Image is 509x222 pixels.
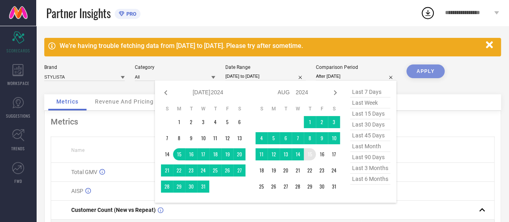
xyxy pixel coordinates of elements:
td: Sun Jul 21 2024 [161,164,173,176]
span: SCORECARDS [6,48,30,54]
th: Tuesday [280,106,292,112]
td: Thu Jul 11 2024 [209,132,221,144]
td: Sun Jul 07 2024 [161,132,173,144]
div: We're having trouble fetching data from [DATE] to [DATE]. Please try after sometime. [60,42,482,50]
td: Wed Jul 24 2024 [197,164,209,176]
td: Fri Jul 26 2024 [221,164,233,176]
th: Saturday [233,106,245,112]
span: TRENDS [11,145,25,151]
td: Sat Jul 27 2024 [233,164,245,176]
td: Sat Aug 03 2024 [328,116,340,128]
span: Revenue And Pricing [95,98,154,105]
td: Mon Jul 01 2024 [173,116,185,128]
td: Thu Aug 08 2024 [304,132,316,144]
td: Mon Jul 22 2024 [173,164,185,176]
td: Fri Aug 02 2024 [316,116,328,128]
td: Sun Jul 14 2024 [161,148,173,160]
input: Select date range [225,72,306,81]
td: Sat Aug 10 2024 [328,132,340,144]
td: Sat Jul 20 2024 [233,148,245,160]
th: Monday [268,106,280,112]
td: Thu Aug 22 2024 [304,164,316,176]
th: Sunday [256,106,268,112]
span: Customer Count (New vs Repeat) [71,207,156,213]
span: Metrics [56,98,78,105]
span: last 7 days [350,87,390,98]
td: Tue Aug 13 2024 [280,148,292,160]
span: WORKSPACE [7,80,29,86]
th: Friday [221,106,233,112]
input: Select comparison period [316,72,396,81]
div: Previous month [161,88,171,98]
td: Mon Aug 05 2024 [268,132,280,144]
div: Category [135,64,215,70]
td: Wed Jul 31 2024 [197,181,209,193]
td: Sat Aug 17 2024 [328,148,340,160]
span: last 90 days [350,152,390,163]
th: Thursday [209,106,221,112]
td: Tue Jul 02 2024 [185,116,197,128]
span: Name [71,147,84,153]
span: FWD [14,178,22,184]
td: Fri Jul 05 2024 [221,116,233,128]
td: Thu Jul 18 2024 [209,148,221,160]
td: Sun Aug 11 2024 [256,148,268,160]
td: Wed Aug 21 2024 [292,164,304,176]
td: Sat Jul 13 2024 [233,132,245,144]
td: Sat Jul 06 2024 [233,116,245,128]
td: Tue Jul 23 2024 [185,164,197,176]
span: last week [350,98,390,108]
span: last month [350,141,390,152]
td: Wed Aug 14 2024 [292,148,304,160]
td: Tue Aug 27 2024 [280,181,292,193]
td: Thu Aug 01 2024 [304,116,316,128]
td: Mon Aug 19 2024 [268,164,280,176]
th: Saturday [328,106,340,112]
td: Wed Aug 28 2024 [292,181,304,193]
td: Wed Aug 07 2024 [292,132,304,144]
div: Date Range [225,64,306,70]
td: Sun Jul 28 2024 [161,181,173,193]
span: Total GMV [71,169,97,175]
th: Thursday [304,106,316,112]
td: Mon Aug 26 2024 [268,181,280,193]
span: last 3 months [350,163,390,174]
th: Wednesday [197,106,209,112]
th: Wednesday [292,106,304,112]
td: Fri Aug 23 2024 [316,164,328,176]
div: Metrics [51,117,495,127]
div: Comparison Period [316,64,396,70]
td: Sat Aug 31 2024 [328,181,340,193]
td: Wed Jul 03 2024 [197,116,209,128]
th: Monday [173,106,185,112]
th: Sunday [161,106,173,112]
td: Tue Aug 06 2024 [280,132,292,144]
td: Sun Aug 04 2024 [256,132,268,144]
td: Sat Aug 24 2024 [328,164,340,176]
span: Partner Insights [46,5,111,21]
div: Brand [44,64,125,70]
td: Thu Jul 04 2024 [209,116,221,128]
span: last 15 days [350,108,390,119]
td: Tue Jul 09 2024 [185,132,197,144]
td: Thu Jul 25 2024 [209,164,221,176]
span: last 45 days [350,130,390,141]
td: Sun Aug 18 2024 [256,164,268,176]
td: Mon Jul 15 2024 [173,148,185,160]
td: Fri Aug 09 2024 [316,132,328,144]
td: Sun Aug 25 2024 [256,181,268,193]
span: last 6 months [350,174,390,185]
th: Friday [316,106,328,112]
span: SUGGESTIONS [6,113,31,119]
td: Thu Aug 15 2024 [304,148,316,160]
span: PRO [124,11,136,17]
td: Fri Jul 12 2024 [221,132,233,144]
td: Fri Jul 19 2024 [221,148,233,160]
td: Fri Aug 16 2024 [316,148,328,160]
td: Thu Aug 29 2024 [304,181,316,193]
td: Tue Jul 30 2024 [185,181,197,193]
th: Tuesday [185,106,197,112]
div: Next month [330,88,340,98]
td: Mon Jul 08 2024 [173,132,185,144]
span: last 30 days [350,119,390,130]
